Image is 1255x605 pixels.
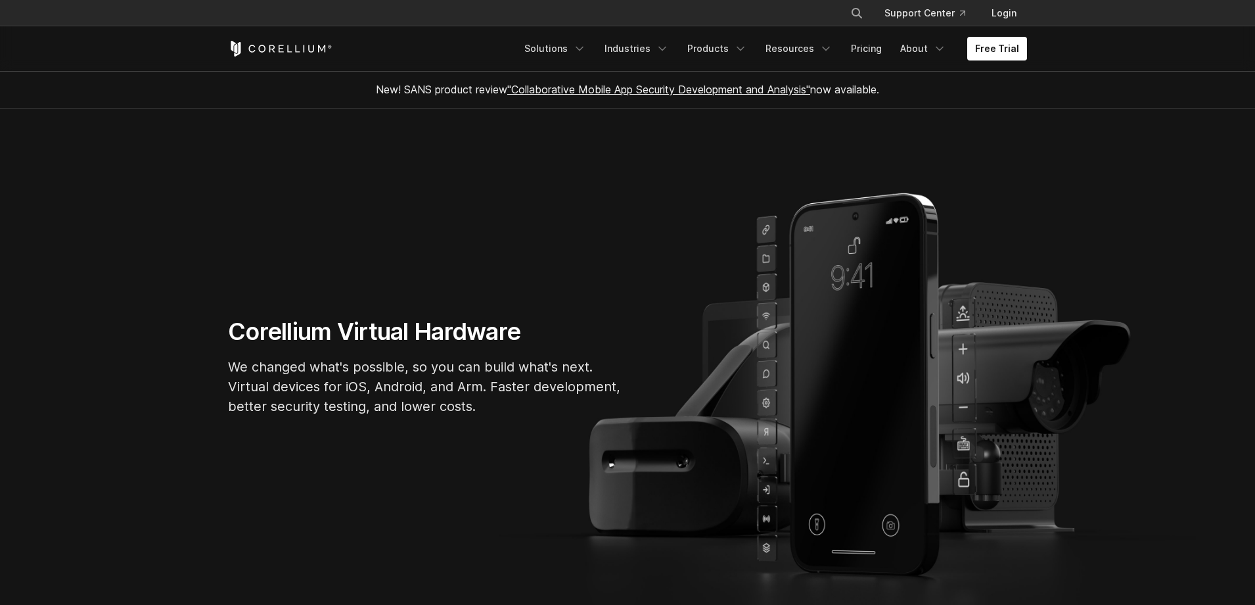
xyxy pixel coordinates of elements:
a: Solutions [516,37,594,60]
div: Navigation Menu [516,37,1027,60]
a: Free Trial [967,37,1027,60]
h1: Corellium Virtual Hardware [228,317,622,347]
a: Industries [597,37,677,60]
span: New! SANS product review now available. [376,83,879,96]
a: About [892,37,954,60]
p: We changed what's possible, so you can build what's next. Virtual devices for iOS, Android, and A... [228,357,622,416]
a: Support Center [874,1,976,25]
div: Navigation Menu [834,1,1027,25]
button: Search [845,1,869,25]
a: Corellium Home [228,41,332,57]
a: "Collaborative Mobile App Security Development and Analysis" [507,83,810,96]
a: Login [981,1,1027,25]
a: Resources [758,37,840,60]
a: Products [679,37,755,60]
a: Pricing [843,37,890,60]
